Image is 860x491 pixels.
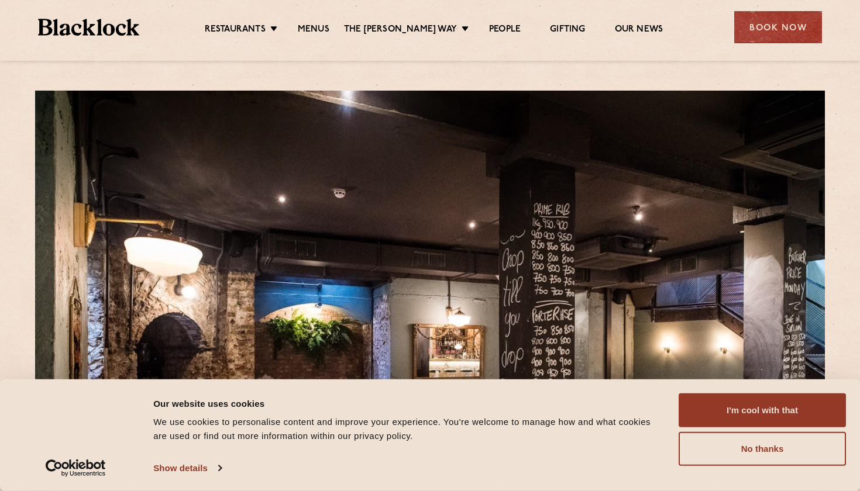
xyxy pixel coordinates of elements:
button: I'm cool with that [679,393,846,427]
div: We use cookies to personalise content and improve your experience. You're welcome to manage how a... [153,415,665,443]
a: People [489,24,521,37]
a: The [PERSON_NAME] Way [344,24,457,37]
img: BL_Textured_Logo-footer-cropped.svg [38,19,139,36]
a: Usercentrics Cookiebot - opens in a new window [25,459,127,477]
a: Our News [615,24,663,37]
a: Show details [153,459,221,477]
a: Restaurants [205,24,266,37]
button: No thanks [679,432,846,466]
div: Book Now [734,11,822,43]
a: Menus [298,24,329,37]
a: Gifting [550,24,585,37]
div: Our website uses cookies [153,396,665,410]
